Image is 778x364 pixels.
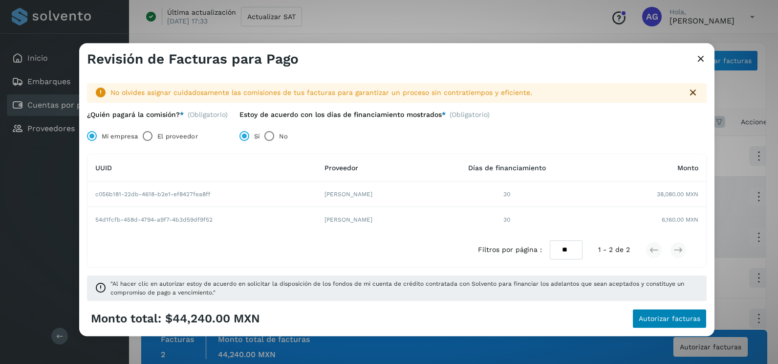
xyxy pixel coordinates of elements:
span: Filtros por página : [478,245,542,255]
td: 54d1fcfb-458d-4794-a9f7-4b3d59df9f52 [87,207,317,233]
span: (Obligatorio) [450,111,490,123]
h3: Revisión de Facturas para Pago [87,51,299,68]
span: 6,160.00 MXN [662,216,698,225]
span: Monto [677,164,698,172]
span: 38,080.00 MXN [657,190,698,199]
td: c056b181-22db-4618-b2e1-ef8427fea8ff [87,182,317,207]
span: "Al hacer clic en autorizar estoy de acuerdo en solicitar la disposición de los fondos de mi cuen... [110,280,699,297]
label: Mi empresa [102,127,138,146]
span: $44,240.00 MXN [165,312,260,326]
label: El proveedor [157,127,197,146]
label: Estoy de acuerdo con los días de financiamiento mostrados [239,111,446,119]
span: Monto total: [91,312,161,326]
td: 30 [426,207,587,233]
td: 30 [426,182,587,207]
span: (Obligatorio) [188,111,228,119]
label: ¿Quién pagará la comisión? [87,111,184,119]
span: Autorizar facturas [639,316,700,322]
label: Sí [254,127,259,146]
button: Autorizar facturas [632,309,707,329]
div: No olvides asignar cuidadosamente las comisiones de tus facturas para garantizar un proceso sin c... [110,88,679,98]
td: [PERSON_NAME] [317,207,426,233]
span: 1 - 2 de 2 [598,245,630,255]
span: Proveedor [324,164,358,172]
label: No [279,127,288,146]
span: UUID [95,164,112,172]
span: Días de financiamiento [468,164,546,172]
td: [PERSON_NAME] [317,182,426,207]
